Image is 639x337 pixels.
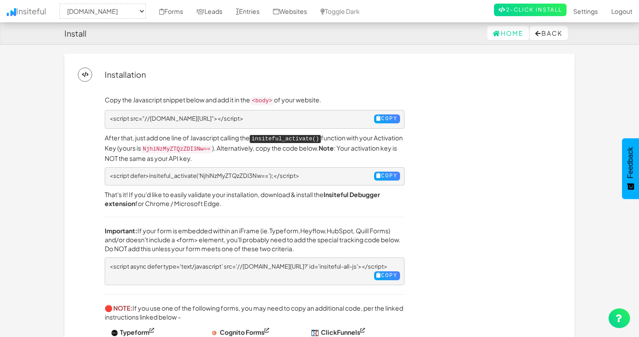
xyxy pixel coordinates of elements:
[7,8,16,16] img: icon.png
[105,133,405,163] p: After that, just add one line of Javascript calling the function with your Activation Key (yours ...
[250,135,321,143] kbd: insiteful_activate()
[111,328,154,336] a: Typeform
[626,147,635,178] span: Feedback
[311,330,319,336] img: 79z+orbB7DufOPAAAAABJRU5ErkJggg==
[321,328,360,336] strong: ClickFunnels
[105,226,405,253] p: If your form is embedded within an iFrame (ie. , , , Quill Forms) and/or doesn't include a <form>...
[300,227,325,235] a: Heyflow
[250,97,274,105] code: <body>
[319,144,334,152] b: Note
[105,227,137,235] b: Important:
[220,328,264,336] strong: Cognito Forms
[105,190,405,208] p: That's it! If you'd like to easily validate your installation, download & install the for Chrome ...
[105,304,132,312] strong: 🛑 NOTE:
[110,115,243,122] span: <script src="//[DOMAIN_NAME][URL]"></script>
[494,4,567,16] a: 2-Click Install
[622,138,639,199] button: Feedback - Show survey
[105,95,405,105] p: Copy the Javascript snippet below and add it in the of your website.
[211,328,269,336] a: Cognito Forms
[374,172,400,181] button: Copy
[311,328,366,336] a: ClickFunnels
[530,26,568,40] button: Back
[111,330,118,336] img: XiAAAAAAAAAAAAAAAAAAAAAAAAAAAAAAAAAAAAAAAAAAAAAAAAAAAAAAAAAAAAAAAIB35D9KrFiBXzqGhgAAAABJRU5ErkJggg==
[64,29,86,38] h4: Install
[211,330,217,336] img: 4PZeqjtP8MVz1tdhwd9VTVN4U7hyg3DMAzDMAzDMAzDMAzDMAzDMAzDML74B3OcR2494FplAAAAAElFTkSuQmCC
[374,271,400,280] button: Copy
[105,70,146,79] h4: Installation
[141,145,212,153] code: NjhiNzMyZTQzZDI3Nw==
[374,114,400,123] button: Copy
[327,227,353,235] a: HubSpot
[110,263,388,270] span: <script async defer type='text/javascript' src='//[DOMAIN_NAME][URL]?' id='insiteful-all-js'></sc...
[120,328,149,336] strong: Typeform
[105,190,380,207] a: Insiteful Debugger extension
[269,227,298,235] a: Typeform
[105,303,405,321] p: If you use one of the following forms, you may need to copy an additional code, per the linked in...
[487,26,529,40] a: Home
[110,172,299,179] span: <script defer>insiteful_activate('NjhiNzMyZTQzZDI3Nw==');</script>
